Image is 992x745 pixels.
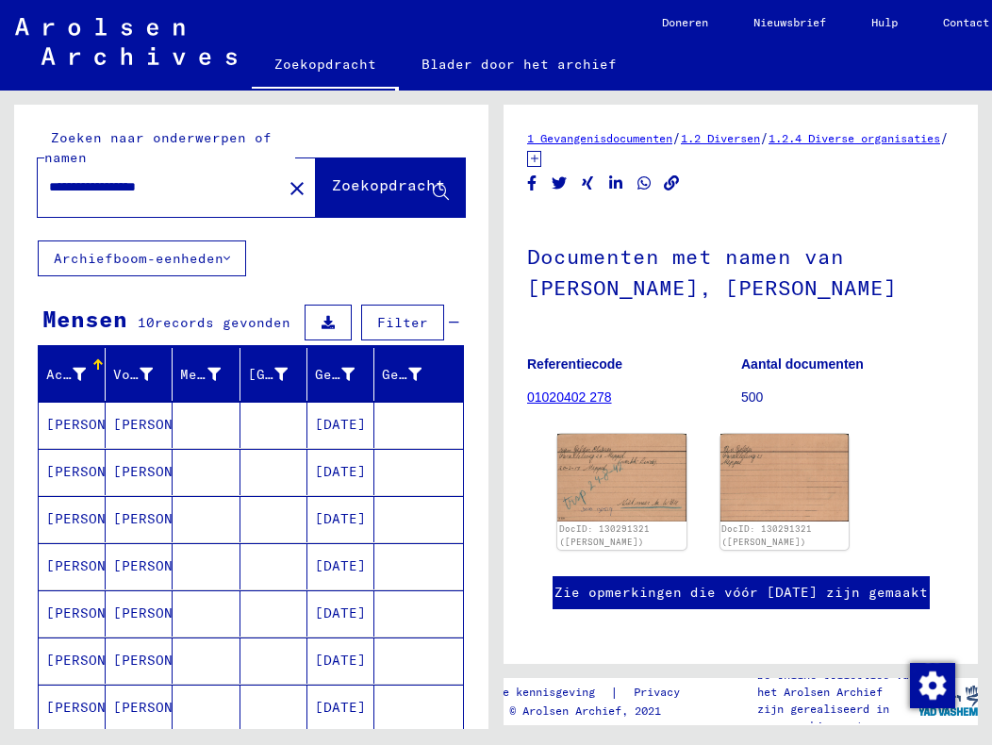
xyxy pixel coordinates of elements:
mat-header-cell: Geboortedatum [307,348,374,401]
font: Zoekopdracht [274,56,376,73]
font: [PERSON_NAME] [46,652,157,669]
font: [PERSON_NAME] [46,510,157,527]
div: Meisjesnaam [180,359,243,389]
font: [DATE] [315,463,366,480]
div: Achternaam [46,359,109,389]
font: Aantal documenten [741,356,864,372]
font: [DATE] [315,604,366,621]
font: [PERSON_NAME] [46,557,157,574]
button: Delen op Facebook [522,172,542,195]
font: [GEOGRAPHIC_DATA] [248,366,392,383]
a: 1.2.4 Diverse organisaties [769,131,940,145]
font: Voornaam [113,366,181,383]
button: Link kopiëren [662,172,682,195]
font: [DATE] [315,416,366,433]
font: Gevangene # [382,366,475,383]
font: [PERSON_NAME] [113,557,223,574]
font: Referentiecode [527,356,622,372]
div: Wijzigingstoestemming [909,662,954,707]
div: [GEOGRAPHIC_DATA] [248,359,311,389]
font: Zie opmerkingen die vóór [DATE] zijn gemaakt [554,584,928,601]
button: Delen op WhatsApp [635,172,654,195]
button: Archiefboom-eenheden [38,240,246,276]
font: [PERSON_NAME] [46,416,157,433]
a: Zie opmerkingen die vóór [DATE] zijn gemaakt [554,583,928,603]
button: Delen op Twitter [550,172,570,195]
font: Archiefboom-eenheden [54,250,223,267]
div: Geboortedatum [315,359,378,389]
font: [DATE] [315,510,366,527]
font: [DATE] [315,557,366,574]
a: DocID: 130291321 ([PERSON_NAME]) [721,523,812,547]
div: Voornaam [113,359,176,389]
font: [PERSON_NAME] [113,652,223,669]
font: Documenten met namen van [PERSON_NAME], [PERSON_NAME] [527,243,897,301]
button: Zoekopdracht [316,158,465,217]
button: Duidelijk [278,169,316,207]
mat-header-cell: Voornaam [106,348,173,401]
a: 01020402 278 [527,389,612,405]
mat-header-cell: Achternaam [39,348,106,401]
font: Zoekopdracht [332,175,445,194]
a: Privacybeleid [619,683,742,703]
font: Filter [377,314,428,331]
button: Delen op Xing [578,172,598,195]
font: [PERSON_NAME] [46,604,157,621]
font: Geboortedatum [315,366,425,383]
a: Blader door het archief [399,41,639,87]
mat-header-cell: Gevangene # [374,348,463,401]
font: Nieuwsbrief [753,15,826,29]
font: 10 [138,314,155,331]
font: Meisjesnaam [180,366,273,383]
font: / [760,129,769,146]
a: DocID: 130291321 ([PERSON_NAME]) [559,523,650,547]
a: 1 Gevangenisdocumenten [527,131,672,145]
font: [PERSON_NAME] [113,699,223,716]
font: Zoeken naar onderwerpen of namen [44,129,272,166]
font: Achternaam [46,366,131,383]
font: zijn gerealiseerd in samenwerking met [757,702,889,733]
font: Contact [943,15,989,29]
font: [DATE] [315,699,366,716]
a: Juridische kennisgeving [443,683,610,703]
img: Arolsen_neg.svg [15,18,237,65]
font: [DATE] [315,652,366,669]
font: 500 [741,389,763,405]
mat-header-cell: Meisjesnaam [173,348,240,401]
font: [PERSON_NAME] [113,510,223,527]
font: [PERSON_NAME] [46,463,157,480]
mat-icon: close [286,177,308,200]
font: Juridische kennisgeving [443,685,595,699]
font: Privacybeleid [634,685,719,699]
a: Zoekopdracht [252,41,399,91]
font: [PERSON_NAME] [113,416,223,433]
font: | [610,684,619,701]
img: 001.jpg [557,434,686,521]
mat-header-cell: Geboorteplaats [240,348,307,401]
div: Gevangene # [382,359,445,389]
font: [PERSON_NAME] [113,604,223,621]
font: records gevonden [155,314,290,331]
font: / [672,129,681,146]
img: Wijzigingstoestemming [910,663,955,708]
a: 1.2 Diversen [681,131,760,145]
font: [PERSON_NAME] [46,699,157,716]
font: Copyright © Arolsen Archief, 2021 [443,704,661,718]
font: Hulp [871,15,898,29]
font: Blader door het archief [422,56,617,73]
font: Doneren [662,15,708,29]
button: Delen op LinkedIn [606,172,626,195]
img: 002.jpg [720,434,850,521]
button: Filter [361,305,444,340]
font: Mensen [42,305,127,333]
font: [PERSON_NAME] [113,463,223,480]
font: / [940,129,949,146]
